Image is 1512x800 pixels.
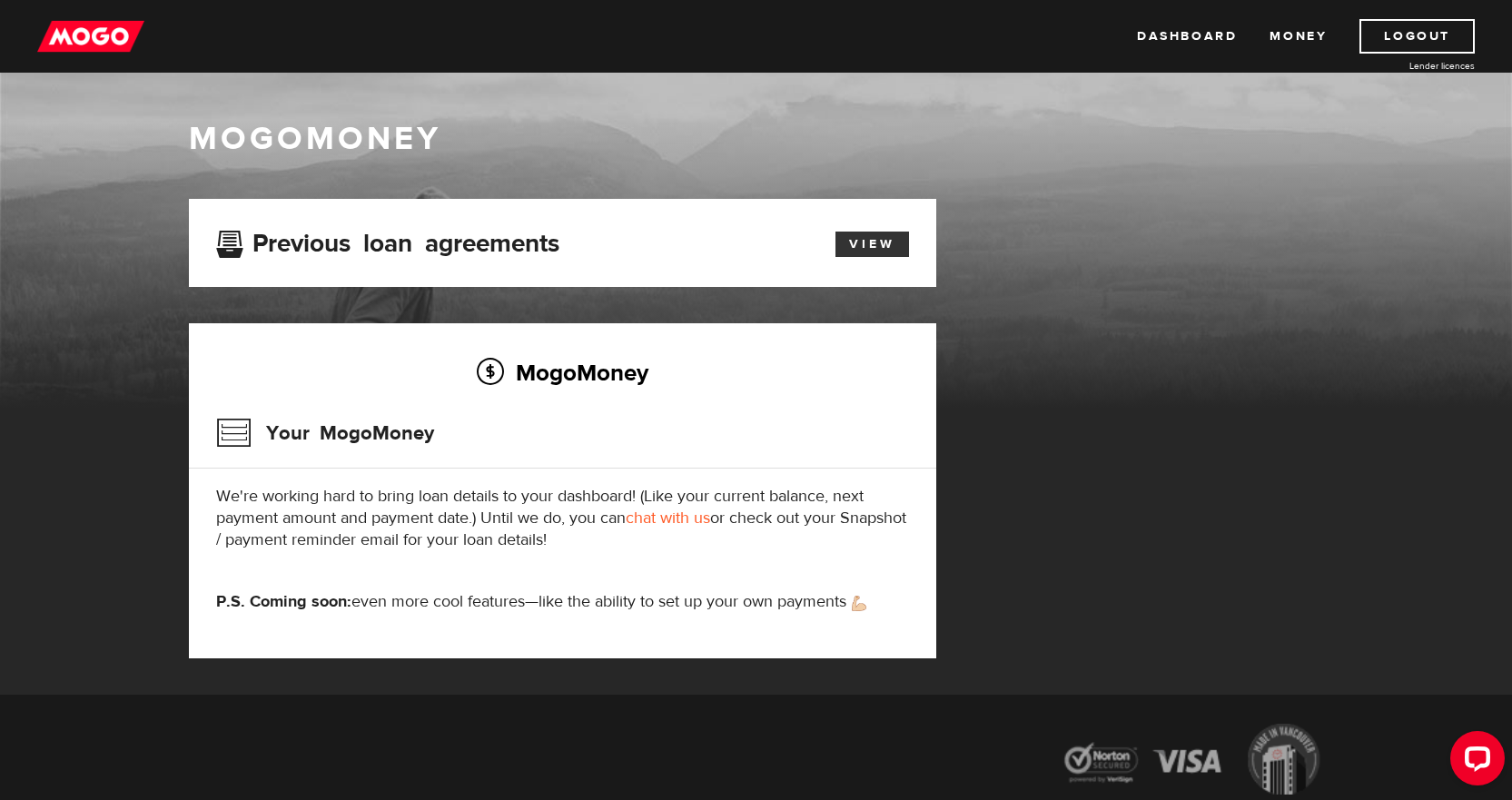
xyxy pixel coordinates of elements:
a: Lender licences [1339,59,1475,73]
h1: MogoMoney [189,120,1324,158]
a: View [835,232,909,257]
p: We're working hard to bring loan details to your dashboard! (Like your current balance, next paym... [216,486,909,551]
iframe: LiveChat chat widget [1436,724,1512,800]
h3: Previous loan agreements [216,229,559,252]
img: mogo_logo-11ee424be714fa7cbb0f0f49df9e16ec.png [37,19,144,54]
h3: Your MogoMoney [216,410,434,457]
a: chat with us [626,508,710,528]
p: even more cool features—like the ability to set up your own payments [216,591,909,613]
a: Logout [1359,19,1475,54]
strong: P.S. Coming soon: [216,591,351,612]
h2: MogoMoney [216,353,909,391]
img: strong arm emoji [852,596,866,611]
a: Dashboard [1137,19,1237,54]
a: Money [1270,19,1327,54]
